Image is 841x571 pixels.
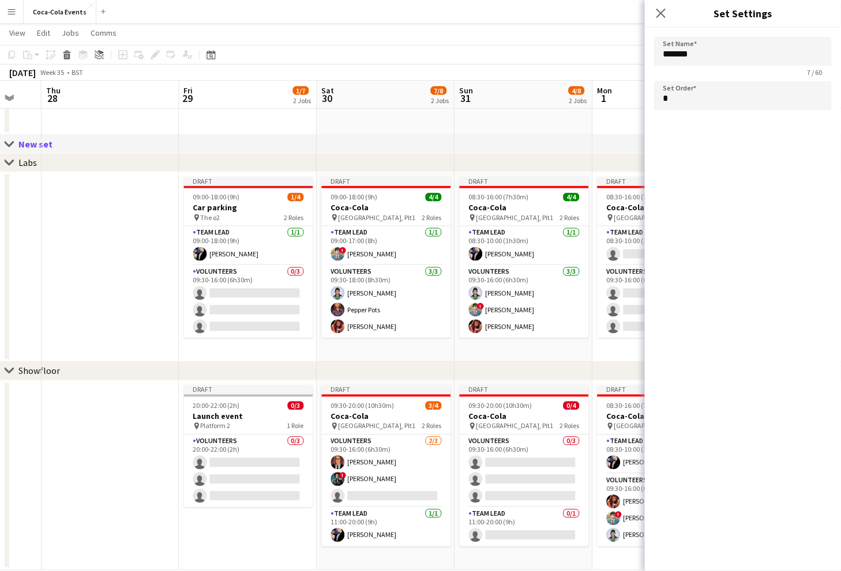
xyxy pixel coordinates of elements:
[615,512,622,519] span: !
[460,435,589,508] app-card-role: Volunteers0/309:30-16:00 (6h30m)
[598,474,727,547] app-card-role: Volunteers3/309:30-16:00 (6h30m)[PERSON_NAME]![PERSON_NAME][PERSON_NAME]
[460,226,589,266] app-card-role: Team Lead1/108:30-10:00 (1h30m)[PERSON_NAME]
[322,385,451,547] app-job-card: Draft09:30-20:00 (10h30m)3/4Coca-Cola [GEOGRAPHIC_DATA], Plt12 RolesVolunteers2/309:30-16:00 (6h3...
[426,193,442,202] span: 4/4
[320,92,335,105] span: 30
[431,86,447,95] span: 7/8
[340,472,347,479] span: !
[9,28,25,38] span: View
[569,96,587,105] div: 2 Jobs
[184,177,313,186] div: Draft
[564,193,580,202] span: 4/4
[322,177,451,186] div: Draft
[9,67,36,78] div: [DATE]
[184,85,193,96] span: Fri
[422,422,442,430] span: 2 Roles
[598,266,727,338] app-card-role: Volunteers0/309:30-16:00 (6h30m)
[24,1,96,23] button: Coca-Cola Events
[598,385,727,395] div: Draft
[460,385,589,395] div: Draft
[598,177,727,186] div: Draft
[460,385,589,547] app-job-card: Draft09:30-20:00 (10h30m)0/4Coca-Cola [GEOGRAPHIC_DATA], Plt12 RolesVolunteers0/309:30-16:00 (6h3...
[458,92,474,105] span: 31
[607,402,667,410] span: 08:30-16:00 (7h30m)
[18,139,62,150] div: New set
[607,193,667,202] span: 08:30-16:00 (7h30m)
[469,193,529,202] span: 08:30-16:00 (7h30m)
[44,92,61,105] span: 28
[798,68,832,77] span: 7 / 60
[288,193,304,202] span: 1/4
[91,28,117,38] span: Comms
[38,68,67,77] span: Week 35
[193,193,240,202] span: 09:00-18:00 (9h)
[598,203,727,213] h3: Coca-Cola
[598,411,727,422] h3: Coca-Cola
[322,177,451,338] app-job-card: Draft09:00-18:00 (9h)4/4Coca-Cola [GEOGRAPHIC_DATA], Plt12 RolesTeam Lead1/109:00-17:00 (8h)![PER...
[5,25,30,40] a: View
[37,28,50,38] span: Edit
[564,402,580,410] span: 0/4
[322,226,451,266] app-card-role: Team Lead1/109:00-17:00 (8h)![PERSON_NAME]
[560,422,580,430] span: 2 Roles
[460,85,474,96] span: Sun
[598,435,727,474] app-card-role: Team Lead1/108:30-10:00 (1h30m)[PERSON_NAME]
[322,435,451,508] app-card-role: Volunteers2/309:30-16:00 (6h30m)[PERSON_NAME]![PERSON_NAME]
[339,214,416,222] span: [GEOGRAPHIC_DATA], Plt1
[422,214,442,222] span: 2 Roles
[469,402,532,410] span: 09:30-20:00 (10h30m)
[598,177,727,338] div: Draft08:30-16:00 (7h30m)0/4Coca-Cola [GEOGRAPHIC_DATA], Plt12 RolesTeam Lead0/108:30-10:00 (1h30m...
[184,226,313,266] app-card-role: Team Lead1/109:00-18:00 (9h)[PERSON_NAME]
[645,6,841,21] h3: Set Settings
[460,203,589,213] h3: Coca-Cola
[478,303,485,310] span: !
[476,422,554,430] span: [GEOGRAPHIC_DATA], Plt1
[596,92,613,105] span: 1
[322,411,451,422] h3: Coca-Cola
[294,96,311,105] div: 2 Jobs
[460,266,589,338] app-card-role: Volunteers3/309:30-16:00 (6h30m)[PERSON_NAME]![PERSON_NAME][PERSON_NAME]
[201,422,231,430] span: Platform 2
[331,193,378,202] span: 09:00-18:00 (9h)
[460,177,589,338] app-job-card: Draft08:30-16:00 (7h30m)4/4Coca-Cola [GEOGRAPHIC_DATA], Plt12 RolesTeam Lead1/108:30-10:00 (1h30m...
[184,435,313,508] app-card-role: Volunteers0/320:00-22:00 (2h)
[293,86,309,95] span: 1/7
[201,214,220,222] span: The o2
[18,157,37,169] div: Labs
[460,411,589,422] h3: Coca-Cola
[340,247,347,254] span: !
[322,385,451,395] div: Draft
[598,385,727,547] app-job-card: Draft08:30-16:00 (7h30m)4/4Coca-Cola [GEOGRAPHIC_DATA], Plt12 RolesTeam Lead1/108:30-10:00 (1h30m...
[322,85,335,96] span: Sat
[86,25,121,40] a: Comms
[288,402,304,410] span: 0/3
[193,402,240,410] span: 20:00-22:00 (2h)
[184,385,313,508] app-job-card: Draft20:00-22:00 (2h)0/3Launch event Platform 21 RoleVolunteers0/320:00-22:00 (2h)
[460,177,589,186] div: Draft
[614,422,692,430] span: [GEOGRAPHIC_DATA], Plt1
[184,266,313,338] app-card-role: Volunteers0/309:30-16:00 (6h30m)
[322,508,451,547] app-card-role: Team Lead1/111:00-20:00 (9h)[PERSON_NAME]
[184,385,313,395] div: Draft
[331,402,395,410] span: 09:30-20:00 (10h30m)
[339,422,416,430] span: [GEOGRAPHIC_DATA], Plt1
[460,508,589,547] app-card-role: Team Lead0/111:00-20:00 (9h)
[431,96,449,105] div: 2 Jobs
[57,25,84,40] a: Jobs
[184,411,313,422] h3: Launch event
[322,266,451,338] app-card-role: Volunteers3/309:30-18:00 (8h30m)[PERSON_NAME]Pepper Pots[PERSON_NAME]
[184,177,313,338] app-job-card: Draft09:00-18:00 (9h)1/4Car parking The o22 RolesTeam Lead1/109:00-18:00 (9h)[PERSON_NAME]Volunte...
[18,365,60,377] div: Showfloor
[284,214,304,222] span: 2 Roles
[182,92,193,105] span: 29
[560,214,580,222] span: 2 Roles
[184,203,313,213] h3: Car parking
[569,86,585,95] span: 4/8
[322,203,451,213] h3: Coca-Cola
